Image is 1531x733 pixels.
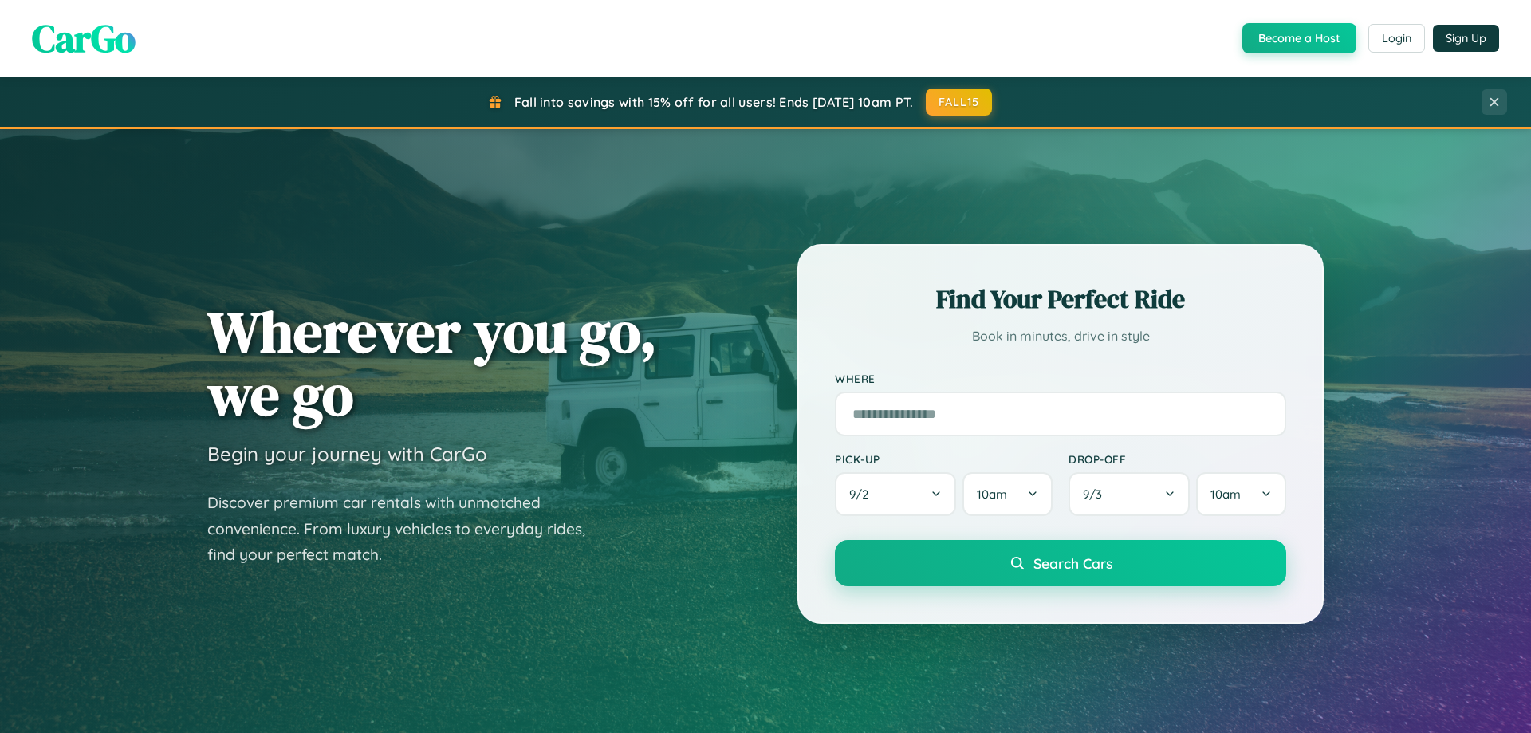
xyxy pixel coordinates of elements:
[1433,25,1499,52] button: Sign Up
[926,89,993,116] button: FALL15
[1069,452,1286,466] label: Drop-off
[514,94,914,110] span: Fall into savings with 15% off for all users! Ends [DATE] 10am PT.
[1069,472,1190,516] button: 9/3
[849,487,876,502] span: 9 / 2
[207,442,487,466] h3: Begin your journey with CarGo
[835,452,1053,466] label: Pick-up
[32,12,136,65] span: CarGo
[1368,24,1425,53] button: Login
[835,472,956,516] button: 9/2
[1083,487,1110,502] span: 9 / 3
[835,372,1286,385] label: Where
[835,325,1286,348] p: Book in minutes, drive in style
[1242,23,1356,53] button: Become a Host
[1196,472,1286,516] button: 10am
[1210,487,1241,502] span: 10am
[207,300,657,426] h1: Wherever you go, we go
[977,487,1007,502] span: 10am
[962,472,1053,516] button: 10am
[835,282,1286,317] h2: Find Your Perfect Ride
[207,490,606,568] p: Discover premium car rentals with unmatched convenience. From luxury vehicles to everyday rides, ...
[1033,554,1112,572] span: Search Cars
[835,540,1286,586] button: Search Cars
